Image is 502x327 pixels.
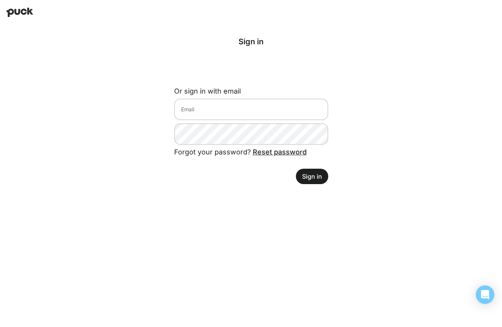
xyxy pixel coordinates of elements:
div: Sign in [174,37,328,46]
div: Open Intercom Messenger [476,285,494,304]
button: Sign in [296,169,328,184]
span: Forgot your password? [174,148,307,156]
img: Puck home [6,8,33,17]
a: Reset password [253,148,307,156]
input: Email [174,99,328,120]
iframe: Sign in with Google Button [170,59,332,76]
label: Or sign in with email [174,87,241,95]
